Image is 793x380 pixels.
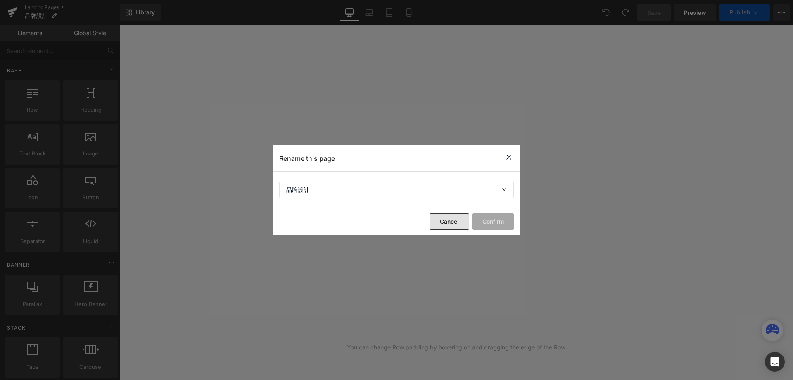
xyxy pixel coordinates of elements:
[430,63,456,71] span: 培訓中心
[518,43,544,50] a: 關於我們
[515,63,548,71] span: 免費工作坊
[475,43,518,50] a: ｜ 預約見面 ｜
[472,213,514,230] button: Confirm
[507,62,556,76] a: 免費工作坊
[509,31,578,40] p: 餐飲品牌策劃及工程中心
[118,62,167,76] a: 開餐廳流程
[279,154,335,163] p: Rename this page
[465,62,507,76] a: 成功案例
[388,63,414,71] span: 餐廳出牌
[95,9,219,49] img: 餐飲品牌策劃 | Food Channels Restaurant Consultant
[765,352,785,372] div: Open Intercom Messenger
[126,63,159,71] span: 開餐廳流程
[167,62,209,76] a: 品牌設計
[303,63,329,71] span: 餐牌研發
[218,63,244,71] span: 設計工程
[544,43,579,50] a: ｜ 聯絡我們
[422,62,465,76] a: 培訓中心
[345,63,371,71] span: 廚房策劃
[473,63,499,71] span: 成功案例
[294,62,337,76] a: 餐牌研發
[209,62,252,76] a: 設計工程
[430,213,469,230] button: Cancel
[252,62,294,76] a: 餐廳風格
[260,63,286,71] span: 餐廳風格
[380,62,422,76] a: 餐廳出牌
[175,63,201,71] span: 品牌設計
[316,42,579,51] p: 熱線: [PHONE_NUMBER]
[337,62,380,76] a: 廚房策劃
